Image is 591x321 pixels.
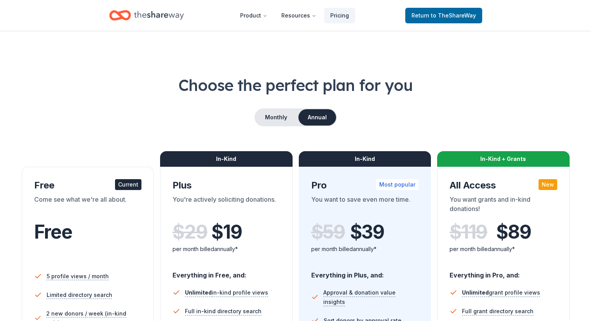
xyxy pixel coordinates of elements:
[173,244,280,254] div: per month billed annually*
[311,179,419,192] div: Pro
[34,195,142,216] div: Come see what we're all about.
[450,264,557,280] div: Everything in Pro, and:
[450,195,557,216] div: You want grants and in-kind donations!
[539,179,557,190] div: New
[450,179,557,192] div: All Access
[311,195,419,216] div: You want to save even more time.
[185,307,262,316] span: Full in-kind directory search
[34,220,72,243] span: Free
[496,221,531,243] span: $ 89
[462,307,533,316] span: Full grant directory search
[173,195,280,216] div: You're actively soliciting donations.
[299,151,431,167] div: In-Kind
[47,290,112,300] span: Limited directory search
[376,179,418,190] div: Most popular
[115,179,141,190] div: Current
[47,272,109,281] span: 5 profile views / month
[311,264,419,280] div: Everything in Plus, and:
[462,289,489,296] span: Unlimited
[234,6,355,24] nav: Main
[173,179,280,192] div: Plus
[311,244,419,254] div: per month billed annually*
[437,151,570,167] div: In-Kind + Grants
[255,109,297,126] button: Monthly
[109,6,184,24] a: Home
[160,151,293,167] div: In-Kind
[19,74,572,96] h1: Choose the perfect plan for you
[431,12,476,19] span: to TheShareWay
[462,289,540,296] span: grant profile views
[34,179,142,192] div: Free
[275,8,323,23] button: Resources
[298,109,336,126] button: Annual
[411,11,476,20] span: Return
[211,221,242,243] span: $ 19
[350,221,384,243] span: $ 39
[173,264,280,280] div: Everything in Free, and:
[324,8,355,23] a: Pricing
[185,289,268,296] span: in-kind profile views
[234,8,274,23] button: Product
[405,8,482,23] a: Returnto TheShareWay
[323,288,418,307] span: Approval & donation value insights
[185,289,212,296] span: Unlimited
[450,244,557,254] div: per month billed annually*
